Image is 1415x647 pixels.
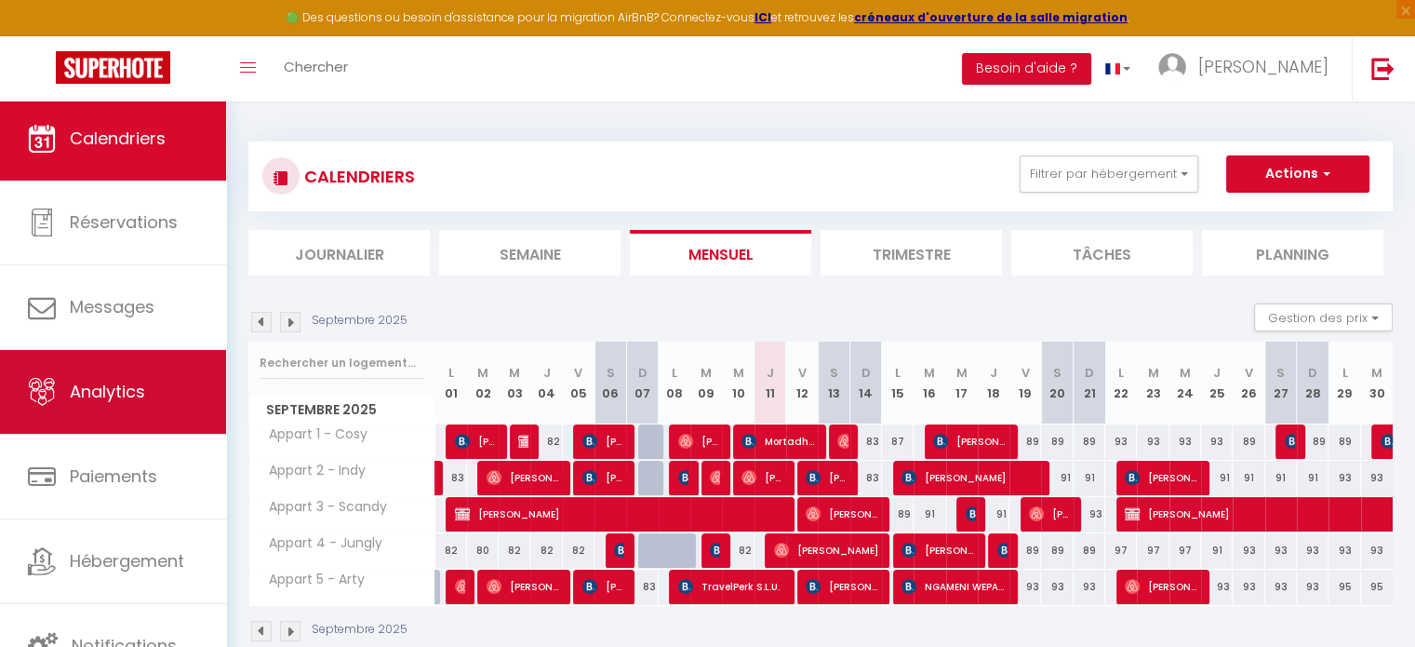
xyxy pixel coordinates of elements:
div: 93 [1201,570,1233,604]
span: [PERSON_NAME] [455,569,465,604]
abbr: J [1213,364,1221,382]
div: 89 [1041,425,1073,459]
abbr: V [574,364,582,382]
span: [PERSON_NAME] [518,424,528,459]
div: 93 [1169,425,1201,459]
span: [PERSON_NAME] [1198,55,1328,78]
div: 89 [1074,425,1105,459]
span: [PERSON_NAME] [806,569,879,604]
img: ... [1158,53,1186,81]
span: [PERSON_NAME][MEDICAL_DATA] [678,424,720,459]
span: NGAMENI WEPANJUE [PERSON_NAME] [901,569,1007,604]
span: [PERSON_NAME] [1029,496,1071,532]
abbr: M [509,364,520,382]
th: 21 [1074,342,1105,425]
button: Ouvrir le widget de chat LiveChat [15,7,71,63]
strong: ICI [754,9,771,25]
div: 93 [1105,425,1137,459]
div: 91 [1201,533,1233,568]
span: [PERSON_NAME][MEDICAL_DATA] [741,460,783,495]
span: [PERSON_NAME] [774,532,879,568]
th: 19 [1009,342,1041,425]
span: [PERSON_NAME] [455,424,497,459]
abbr: V [798,364,807,382]
li: Tâches [1011,230,1193,276]
div: 93 [1361,461,1393,495]
abbr: S [830,364,838,382]
div: 93 [1201,425,1233,459]
abbr: D [861,364,871,382]
th: 20 [1041,342,1073,425]
div: 91 [1265,461,1297,495]
div: 93 [1233,570,1264,604]
span: Appart 1 - Cosy [252,425,372,445]
abbr: M [924,364,935,382]
abbr: D [1085,364,1094,382]
div: 93 [1233,533,1264,568]
th: 28 [1297,342,1328,425]
th: 16 [914,342,945,425]
abbr: S [1053,364,1061,382]
span: Messages [70,295,154,318]
th: 08 [659,342,690,425]
abbr: L [448,364,454,382]
div: 93 [1328,461,1360,495]
div: 80 [467,533,499,568]
span: [PERSON_NAME] [1285,424,1295,459]
div: 91 [1041,461,1073,495]
span: [PERSON_NAME] [710,460,720,495]
h3: CALENDRIERS [300,155,415,197]
button: Filtrer par hébergement [1020,155,1198,193]
span: [PERSON_NAME] [614,532,624,568]
span: Paiements [70,465,157,488]
th: 14 [850,342,882,425]
button: Gestion des prix [1254,303,1393,331]
abbr: L [1342,364,1347,382]
abbr: M [1148,364,1159,382]
div: 91 [1297,461,1328,495]
div: 83 [626,570,658,604]
div: 89 [1009,533,1041,568]
div: 82 [530,533,562,568]
th: 07 [626,342,658,425]
li: Trimestre [821,230,1002,276]
li: Planning [1202,230,1383,276]
button: Actions [1226,155,1369,193]
span: [PERSON_NAME] [582,460,624,495]
a: créneaux d'ouverture de la salle migration [854,9,1128,25]
div: 82 [499,533,530,568]
span: [PERSON_NAME] [487,460,560,495]
div: 93 [1074,570,1105,604]
abbr: J [990,364,997,382]
div: 97 [1169,533,1201,568]
div: 89 [882,497,914,532]
div: 93 [1137,425,1168,459]
abbr: S [607,364,615,382]
th: 26 [1233,342,1264,425]
div: 93 [1297,570,1328,604]
abbr: L [895,364,901,382]
th: 04 [530,342,562,425]
div: 91 [1233,461,1264,495]
th: 13 [818,342,849,425]
li: Semaine [439,230,621,276]
div: 93 [1297,533,1328,568]
span: [PERSON_NAME] [1125,460,1198,495]
th: 27 [1265,342,1297,425]
div: 89 [1009,425,1041,459]
div: 87 [882,425,914,459]
span: [PERSON_NAME] [901,460,1038,495]
th: 03 [499,342,530,425]
abbr: J [767,364,774,382]
span: Appart 4 - Jungly [252,533,387,554]
span: Septembre 2025 [249,397,434,424]
span: [PERSON_NAME] [966,496,976,532]
th: 23 [1137,342,1168,425]
span: [PERSON_NAME] Le goff [678,460,688,495]
span: Mortadha Al Ghafli [741,424,815,459]
div: 82 [563,533,594,568]
span: [PERSON_NAME] [582,424,624,459]
input: Rechercher un logement... [260,346,424,380]
div: 91 [978,497,1009,532]
abbr: M [732,364,743,382]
